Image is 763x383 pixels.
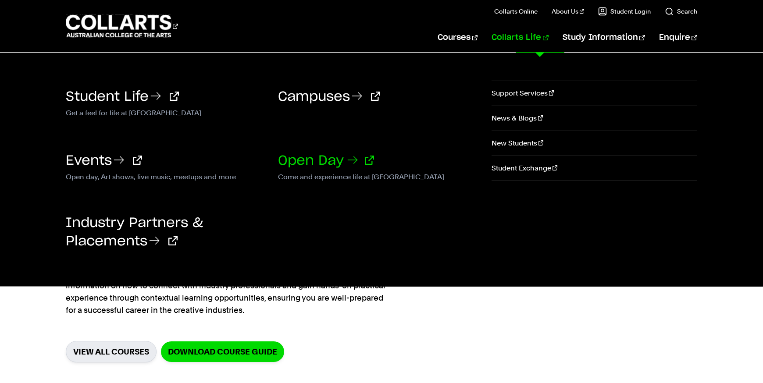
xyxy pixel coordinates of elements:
[66,107,265,117] p: Get a feel for life at [GEOGRAPHIC_DATA]
[66,154,142,167] a: Events
[278,154,374,167] a: Open Day
[494,7,538,16] a: Collarts Online
[66,90,179,103] a: Student Life
[66,171,265,181] p: Open day, Art shows, live music, meetups and more
[438,23,478,52] a: Courses
[66,14,178,39] div: Go to homepage
[161,341,284,362] a: Download Course Guide
[492,131,697,156] a: New Students
[659,23,697,52] a: Enquire
[66,341,157,362] a: VIEW ALL COURSES
[492,81,697,106] a: Support Services
[563,23,645,52] a: Study Information
[492,156,697,181] a: Student Exchange
[492,106,697,131] a: News & Blogs
[552,7,584,16] a: About Us
[66,216,203,248] a: Industry Partners & Placements
[492,23,548,52] a: Collarts Life
[278,90,380,103] a: Campuses
[598,7,651,16] a: Student Login
[665,7,697,16] a: Search
[278,171,477,181] p: Come and experience life at [GEOGRAPHIC_DATA]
